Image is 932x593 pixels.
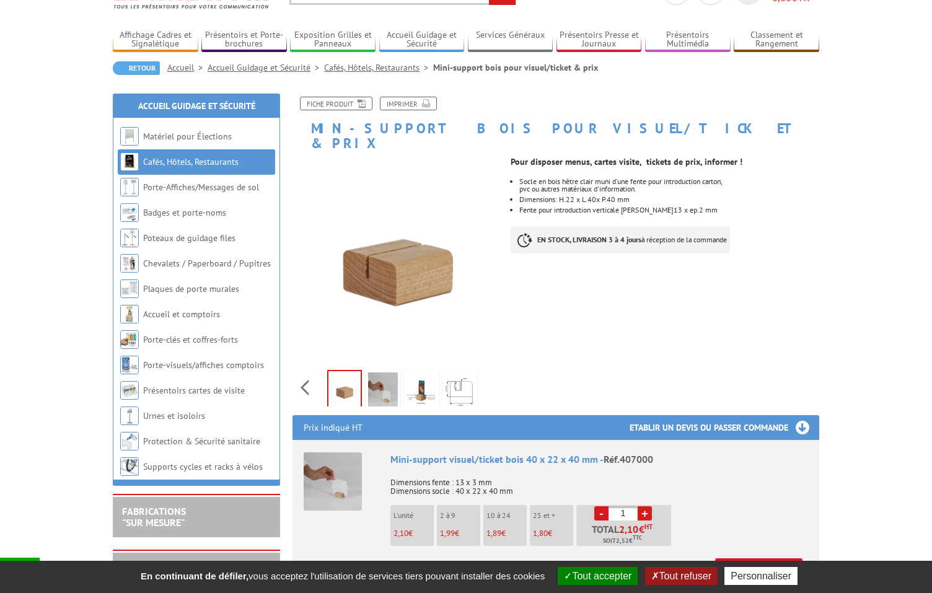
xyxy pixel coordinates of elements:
[619,524,639,534] span: 2,10
[201,30,287,50] a: Présentoirs et Porte-brochures
[120,203,139,222] img: Badges et porte-noms
[393,529,434,538] p: €
[486,528,501,538] span: 1,89
[633,534,642,541] sup: TTC
[368,372,398,411] img: mini_support_visuel_ticket_prix_bois-407000-1.jpg
[603,536,642,546] span: Soit €
[120,127,139,146] img: Matériel pour Élections
[143,258,271,269] a: Chevalets / Paperboard / Pupitres
[120,432,139,450] img: Protection & Sécurité sanitaire
[440,528,455,538] span: 1,99
[519,178,819,185] p: Socle en bois hêtre clair muni d'une fente pour introduction carton,
[579,524,671,546] p: Total
[519,185,819,193] p: pvc ou autres matériaux d'information.
[120,330,139,349] img: Porte-clés et coffres-forts
[639,524,644,534] span: €
[511,226,730,253] p: à réception de la commande
[390,470,808,496] p: Dimensions fente : 13 x 3 mm Dimensions socle : 40 x 22 x 40 mm
[433,61,598,74] li: Mini-support bois pour visuel/ticket & prix
[143,232,235,244] a: Poteaux de guidage files
[208,62,324,73] a: Accueil Guidage et Sécurité
[519,206,819,214] li: Fente pour introduction verticale [PERSON_NAME]13 x ep.2 mm
[407,372,436,411] img: mini_support_visuel_ticket_prix_bois-407000-4_v2.jpg
[167,62,208,73] a: Accueil
[645,30,731,50] a: Présentoirs Multimédia
[644,522,653,531] sup: HT
[113,61,160,75] a: Retour
[440,511,480,520] p: 2 à 9
[594,506,609,521] a: -
[380,97,437,110] a: Imprimer
[379,30,465,50] a: Accueil Guidage et Sécurité
[468,30,553,50] a: Services Généraux
[138,100,255,112] a: Accueil Guidage et Sécurité
[113,30,198,50] a: Affichage Cadres et Signalétique
[143,385,245,396] a: Présentoirs cartes de visite
[390,452,808,467] div: Mini-support visuel/ticket bois 40 x 22 x 40 mm -
[134,571,551,581] span: vous acceptez l'utilisation de services tiers pouvant installer des cookies
[533,528,548,538] span: 1,80
[143,359,264,371] a: Porte-visuels/affiches comptoirs
[638,506,652,521] a: +
[393,511,434,520] p: L'unité
[486,529,527,538] p: €
[283,97,829,151] h1: Mini-support bois pour visuel/ticket & prix
[533,529,573,538] p: €
[393,528,408,538] span: 2,10
[143,309,220,320] a: Accueil et comptoirs
[445,372,475,411] img: 407000_schema.jpg
[304,415,363,440] p: Prix indiqué HT
[324,62,433,73] a: Cafés, Hôtels, Restaurants
[120,254,139,273] img: Chevalets / Paperboard / Pupitres
[630,415,819,440] h3: Etablir un devis ou passer commande
[556,30,642,50] a: Présentoirs Presse et Journaux
[604,453,653,465] span: Réf.407000
[143,410,205,421] a: Urnes et isoloirs
[120,229,139,247] img: Poteaux de guidage files
[120,381,139,400] img: Présentoirs cartes de visite
[486,511,527,520] p: 10 à 24
[120,457,139,476] img: Supports cycles et racks à vélos
[120,152,139,171] img: Cafés, Hôtels, Restaurants
[141,571,248,581] strong: En continuant de défiler,
[143,207,226,218] a: Badges et porte-noms
[143,156,239,167] a: Cafés, Hôtels, Restaurants
[533,511,573,520] p: 25 et +
[292,157,501,366] img: mini_support_visuel_ticket_prix_bois-407000_2.jpg
[143,182,259,193] a: Porte-Affiches/Messages de sol
[290,30,376,50] a: Exposition Grilles et Panneaux
[120,279,139,298] img: Plaques de porte murales
[120,356,139,374] img: Porte-visuels/affiches comptoirs
[300,97,372,110] a: Fiche produit
[724,567,798,585] button: Personnaliser (fenêtre modale)
[304,452,362,511] img: Mini-support visuel/ticket bois 40 x 22 x 40 mm
[558,567,638,585] button: Tout accepter
[143,436,260,447] a: Protection & Sécurité sanitaire
[537,235,641,244] strong: EN STOCK, LIVRAISON 3 à 4 jours
[120,178,139,196] img: Porte-Affiches/Messages de sol
[143,334,238,345] a: Porte-clés et coffres-forts
[120,406,139,425] img: Urnes et isoloirs
[715,558,802,579] a: Ajouter à mon panier
[519,196,819,203] li: Dimensions: H.22 x L.40x P.40 mm
[143,131,232,142] a: Matériel pour Élections
[143,283,239,294] a: Plaques de porte murales
[120,305,139,323] img: Accueil et comptoirs
[511,158,819,165] p: Pour disposer menus, cartes visite, tickets de prix, informer !
[299,377,310,398] span: Previous
[734,30,819,50] a: Classement et Rangement
[645,567,718,585] button: Tout refuser
[440,529,480,538] p: €
[122,505,186,529] a: FABRICATIONS"Sur Mesure"
[616,536,629,546] span: 2,52
[328,371,361,410] img: mini_support_visuel_ticket_prix_bois-407000_2.jpg
[143,461,263,472] a: Supports cycles et racks à vélos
